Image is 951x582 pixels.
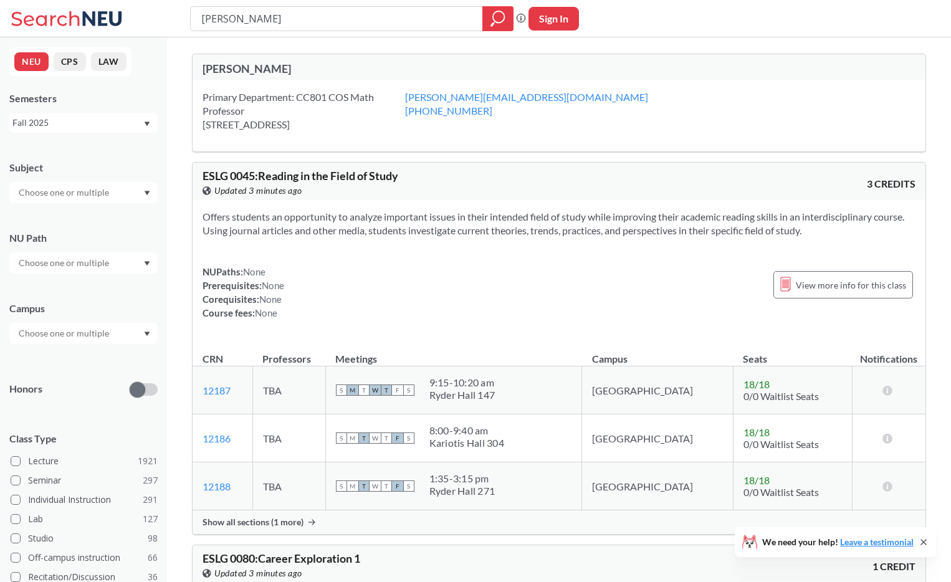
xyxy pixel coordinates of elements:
[429,424,504,437] div: 8:00 - 9:40 am
[840,537,914,547] a: Leave a testimonial
[54,52,86,71] button: CPS
[214,184,302,198] span: Updated 3 minutes ago
[358,432,370,444] span: T
[11,453,158,469] label: Lecture
[11,511,158,527] label: Lab
[144,261,150,266] svg: Dropdown arrow
[347,432,358,444] span: M
[12,116,143,130] div: Fall 2025
[9,252,158,274] div: Dropdown arrow
[203,90,405,131] div: Primary Department: CC801 COS Math Professor [STREET_ADDRESS]
[144,122,150,126] svg: Dropdown arrow
[429,485,495,497] div: Ryder Hall 271
[200,8,474,29] input: Class, professor, course number, "phrase"
[148,551,158,565] span: 66
[733,340,852,366] th: Seats
[11,492,158,508] label: Individual Instruction
[143,493,158,507] span: 291
[429,472,495,485] div: 1:35 - 3:15 pm
[9,182,158,203] div: Dropdown arrow
[9,113,158,133] div: Fall 2025Dropdown arrow
[203,517,303,528] span: Show all sections (1 more)
[796,277,906,293] span: View more info for this class
[403,432,414,444] span: S
[370,384,381,396] span: W
[582,462,733,510] td: [GEOGRAPHIC_DATA]
[872,560,915,573] span: 1 CREDIT
[336,480,347,492] span: S
[743,486,819,498] span: 0/0 Waitlist Seats
[743,378,770,390] span: 18 / 18
[743,390,819,402] span: 0/0 Waitlist Seats
[148,532,158,545] span: 98
[203,62,559,75] div: [PERSON_NAME]
[144,191,150,196] svg: Dropdown arrow
[11,530,158,546] label: Studio
[252,340,325,366] th: Professors
[482,6,514,31] div: magnifying glass
[203,384,231,396] a: 12187
[9,92,158,105] div: Semesters
[347,480,358,492] span: M
[203,480,231,492] a: 12188
[9,432,158,446] span: Class Type
[11,550,158,566] label: Off-campus instruction
[91,52,127,71] button: LAW
[743,438,819,450] span: 0/0 Waitlist Seats
[9,382,42,396] p: Honors
[405,91,648,103] a: [PERSON_NAME][EMAIL_ADDRESS][DOMAIN_NAME]
[193,510,925,534] div: Show all sections (1 more)
[582,414,733,462] td: [GEOGRAPHIC_DATA]
[429,437,504,449] div: Kariotis Hall 304
[255,307,277,318] span: None
[403,480,414,492] span: S
[381,480,392,492] span: T
[138,454,158,468] span: 1921
[144,332,150,336] svg: Dropdown arrow
[203,432,231,444] a: 12186
[358,480,370,492] span: T
[252,414,325,462] td: TBA
[203,169,398,183] span: ESLG 0045 : Reading in the Field of Study
[143,474,158,487] span: 297
[252,462,325,510] td: TBA
[9,302,158,315] div: Campus
[429,376,495,389] div: 9:15 - 10:20 am
[582,340,733,366] th: Campus
[403,384,414,396] span: S
[203,210,915,237] section: Offers students an opportunity to analyze important issues in their intended field of study while...
[743,474,770,486] span: 18 / 18
[252,366,325,414] td: TBA
[262,280,284,291] span: None
[12,255,117,270] input: Choose one or multiple
[852,340,925,366] th: Notifications
[381,432,392,444] span: T
[325,340,582,366] th: Meetings
[243,266,265,277] span: None
[214,566,302,580] span: Updated 3 minutes ago
[392,480,403,492] span: F
[405,105,492,117] a: [PHONE_NUMBER]
[12,326,117,341] input: Choose one or multiple
[370,480,381,492] span: W
[381,384,392,396] span: T
[259,293,282,305] span: None
[9,323,158,344] div: Dropdown arrow
[347,384,358,396] span: M
[203,551,360,565] span: ESLG 0080 : Career Exploration 1
[203,352,223,366] div: CRN
[392,384,403,396] span: F
[370,432,381,444] span: W
[392,432,403,444] span: F
[358,384,370,396] span: T
[743,426,770,438] span: 18 / 18
[9,231,158,245] div: NU Path
[336,384,347,396] span: S
[12,185,117,200] input: Choose one or multiple
[490,10,505,27] svg: magnifying glass
[336,432,347,444] span: S
[528,7,579,31] button: Sign In
[867,177,915,191] span: 3 CREDITS
[582,366,733,414] td: [GEOGRAPHIC_DATA]
[762,538,914,546] span: We need your help!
